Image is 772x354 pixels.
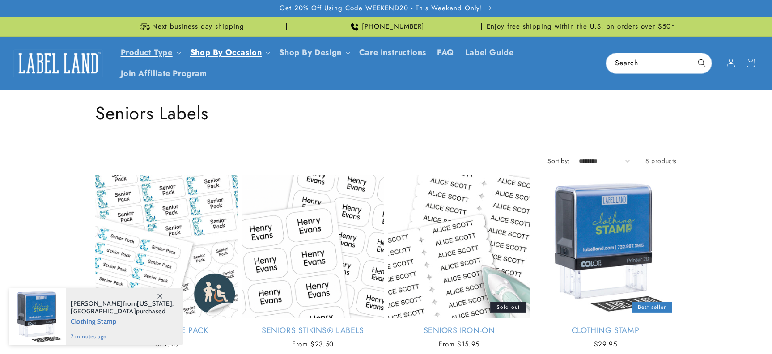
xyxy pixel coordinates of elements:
[460,42,519,63] a: Label Guide
[485,17,677,36] div: Announcement
[121,68,207,79] span: Join Affiliate Program
[274,42,353,63] summary: Shop By Design
[437,47,454,58] span: FAQ
[95,17,287,36] div: Announcement
[279,46,341,58] a: Shop By Design
[115,63,212,84] a: Join Affiliate Program
[465,47,514,58] span: Label Guide
[71,299,123,308] span: [PERSON_NAME]
[547,156,569,165] label: Sort by:
[388,325,530,336] a: Seniors Iron-On
[190,47,262,58] span: Shop By Occasion
[290,17,482,36] div: Announcement
[242,325,384,336] a: Seniors Stikins® Labels
[354,42,432,63] a: Care instructions
[115,42,185,63] summary: Product Type
[71,300,174,315] span: from , purchased
[71,307,136,315] span: [GEOGRAPHIC_DATA]
[152,22,244,31] span: Next business day shipping
[121,46,173,58] a: Product Type
[10,46,106,80] a: Label Land
[137,299,172,308] span: [US_STATE]
[359,47,426,58] span: Care instructions
[95,101,677,125] h1: Seniors Labels
[487,22,675,31] span: Enjoy free shipping within the U.S. on orders over $50*
[362,22,424,31] span: [PHONE_NUMBER]
[185,42,274,63] summary: Shop By Occasion
[280,4,483,13] span: Get 20% Off Using Code WEEKEND20 - This Weekend Only!
[534,325,677,336] a: Clothing Stamp
[692,53,712,73] button: Search
[645,156,677,165] span: 8 products
[13,49,103,77] img: Label Land
[432,42,460,63] a: FAQ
